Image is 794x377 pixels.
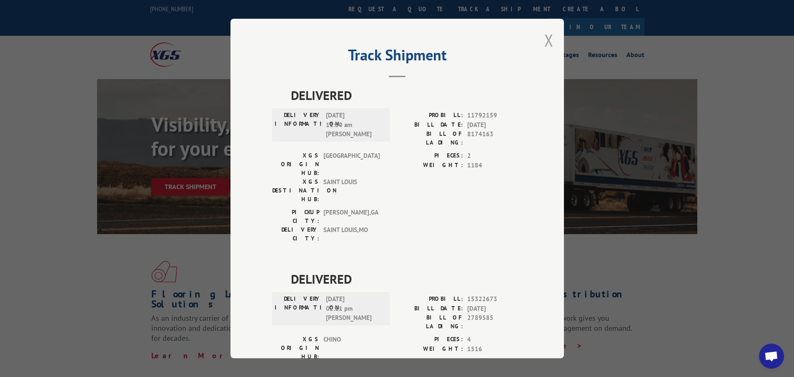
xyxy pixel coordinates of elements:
span: [GEOGRAPHIC_DATA] [323,151,380,177]
span: [DATE] [467,304,522,314]
label: DELIVERY CITY: [272,225,319,243]
span: 4 [467,335,522,345]
label: BILL DATE: [397,304,463,314]
span: [DATE] 11:30 am [PERSON_NAME] [326,111,382,139]
span: [DATE] 02:11 pm [PERSON_NAME] [326,295,382,323]
span: 2 [467,151,522,161]
div: Open chat [759,344,784,369]
span: DELIVERED [291,86,522,105]
label: WEIGHT: [397,161,463,170]
label: WEIGHT: [397,345,463,354]
span: SAINT LOUIS [323,177,380,204]
button: Close modal [544,29,554,51]
span: 2789585 [467,313,522,331]
label: PROBILL: [397,111,463,120]
label: DELIVERY INFORMATION: [275,295,322,323]
span: [DATE] [467,120,522,130]
span: CHINO [323,335,380,361]
h2: Track Shipment [272,49,522,65]
span: 15322673 [467,295,522,304]
label: BILL DATE: [397,120,463,130]
label: PIECES: [397,335,463,345]
span: [PERSON_NAME] , GA [323,208,380,225]
span: DELIVERED [291,270,522,288]
span: SAINT LOUIS , MO [323,225,380,243]
label: BILL OF LADING: [397,130,463,147]
label: DELIVERY INFORMATION: [275,111,322,139]
label: XGS DESTINATION HUB: [272,177,319,204]
span: 1184 [467,161,522,170]
label: PROBILL: [397,295,463,304]
label: BILL OF LADING: [397,313,463,331]
label: PIECES: [397,151,463,161]
label: XGS ORIGIN HUB: [272,335,319,361]
label: XGS ORIGIN HUB: [272,151,319,177]
span: 8174163 [467,130,522,147]
label: PICKUP CITY: [272,208,319,225]
span: 11792159 [467,111,522,120]
span: 1516 [467,345,522,354]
